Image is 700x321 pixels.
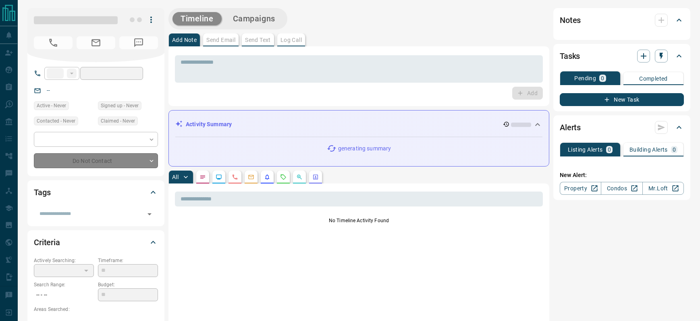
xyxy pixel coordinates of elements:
[560,10,684,30] div: Notes
[608,147,611,152] p: 0
[225,12,283,25] button: Campaigns
[119,36,158,49] span: No Number
[560,46,684,66] div: Tasks
[34,183,158,202] div: Tags
[338,144,391,153] p: generating summary
[642,182,684,195] a: Mr.Loft
[312,174,319,180] svg: Agent Actions
[601,182,642,195] a: Condos
[574,75,596,81] p: Pending
[37,117,75,125] span: Contacted - Never
[34,288,94,302] p: -- - --
[47,87,50,94] a: --
[560,182,601,195] a: Property
[560,14,581,27] h2: Notes
[639,76,668,81] p: Completed
[34,36,73,49] span: No Number
[34,153,158,168] div: Do Not Contact
[248,174,254,180] svg: Emails
[34,236,60,249] h2: Criteria
[296,174,303,180] svg: Opportunities
[560,171,684,179] p: New Alert:
[560,118,684,137] div: Alerts
[34,281,94,288] p: Search Range:
[232,174,238,180] svg: Calls
[186,120,232,129] p: Activity Summary
[34,306,158,313] p: Areas Searched:
[98,257,158,264] p: Timeframe:
[264,174,270,180] svg: Listing Alerts
[175,217,543,224] p: No Timeline Activity Found
[560,50,580,63] h2: Tasks
[172,12,222,25] button: Timeline
[34,233,158,252] div: Criteria
[172,174,179,180] p: All
[144,208,155,220] button: Open
[560,93,684,106] button: New Task
[172,37,197,43] p: Add Note
[280,174,287,180] svg: Requests
[568,147,603,152] p: Listing Alerts
[199,174,206,180] svg: Notes
[601,75,604,81] p: 0
[98,281,158,288] p: Budget:
[101,117,135,125] span: Claimed - Never
[673,147,676,152] p: 0
[34,257,94,264] p: Actively Searching:
[175,117,542,132] div: Activity Summary
[216,174,222,180] svg: Lead Browsing Activity
[37,102,66,110] span: Active - Never
[34,186,50,199] h2: Tags
[101,102,139,110] span: Signed up - Never
[77,36,115,49] span: No Email
[629,147,668,152] p: Building Alerts
[560,121,581,134] h2: Alerts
